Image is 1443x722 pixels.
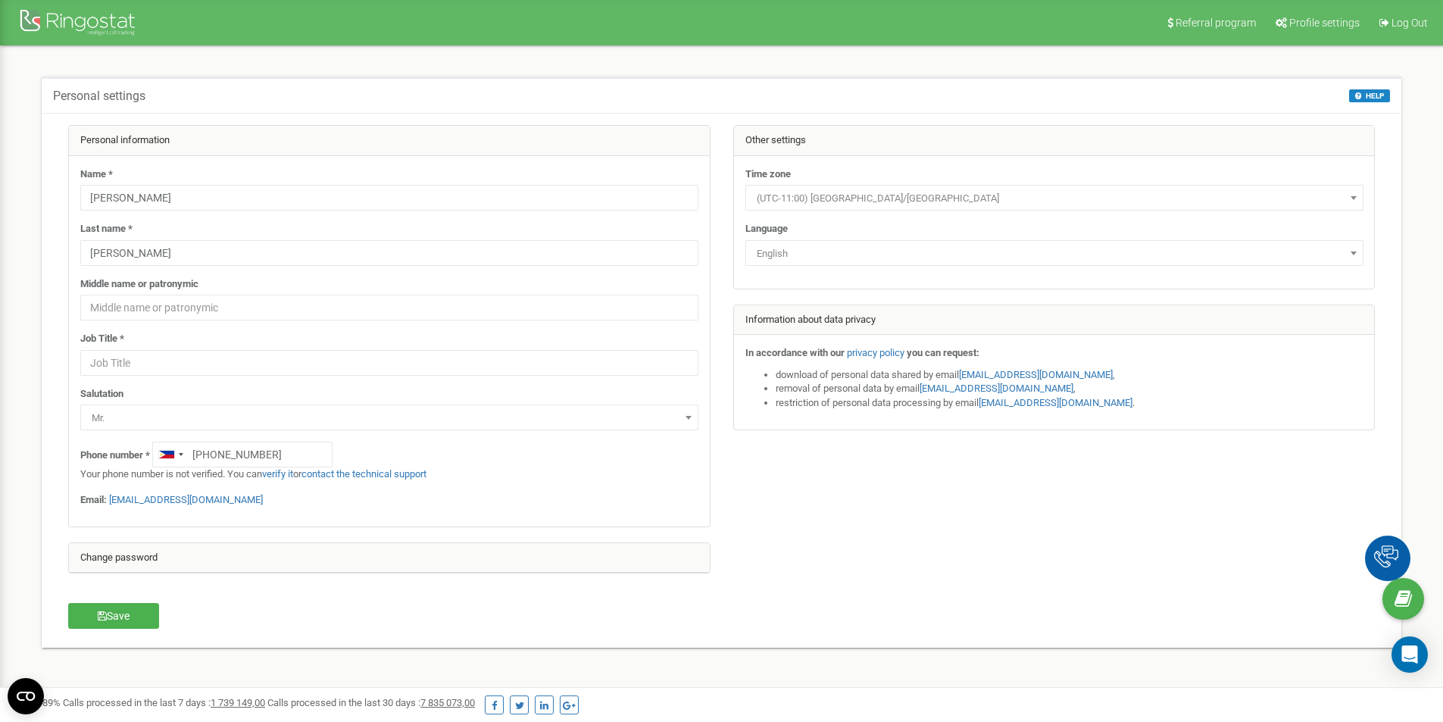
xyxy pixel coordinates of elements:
[8,678,44,714] button: Open CMP widget
[80,332,124,346] label: Job Title *
[267,697,475,708] span: Calls processed in the last 30 days :
[80,167,113,182] label: Name *
[420,697,475,708] u: 7 835 073,00
[80,467,698,482] p: Your phone number is not verified. You can or
[734,305,1375,336] div: Information about data privacy
[80,350,698,376] input: Job Title
[69,126,710,156] div: Personal information
[979,397,1132,408] a: [EMAIL_ADDRESS][DOMAIN_NAME]
[80,387,123,402] label: Salutation
[80,295,698,320] input: Middle name or patronymic
[63,697,265,708] span: Calls processed in the last 7 days :
[745,222,788,236] label: Language
[734,126,1375,156] div: Other settings
[80,449,150,463] label: Phone number *
[211,697,265,708] u: 1 739 149,00
[86,408,693,429] span: Mr.
[776,368,1363,383] li: download of personal data shared by email ,
[1289,17,1360,29] span: Profile settings
[80,222,133,236] label: Last name *
[80,494,107,505] strong: Email:
[1391,636,1428,673] div: Open Intercom Messenger
[751,188,1358,209] span: (UTC-11:00) Pacific/Midway
[80,405,698,430] span: Mr.
[262,468,293,480] a: verify it
[68,603,159,629] button: Save
[301,468,426,480] a: contact the technical support
[745,347,845,358] strong: In accordance with our
[1176,17,1256,29] span: Referral program
[69,543,710,574] div: Change password
[1391,17,1428,29] span: Log Out
[80,185,698,211] input: Name
[80,277,198,292] label: Middle name or patronymic
[776,396,1363,411] li: restriction of personal data processing by email .
[153,442,188,467] div: Telephone country code
[109,494,263,505] a: [EMAIL_ADDRESS][DOMAIN_NAME]
[53,89,145,103] h5: Personal settings
[80,240,698,266] input: Last name
[745,167,791,182] label: Time zone
[847,347,904,358] a: privacy policy
[907,347,979,358] strong: you can request:
[776,382,1363,396] li: removal of personal data by email ,
[745,240,1363,266] span: English
[920,383,1073,394] a: [EMAIL_ADDRESS][DOMAIN_NAME]
[959,369,1113,380] a: [EMAIL_ADDRESS][DOMAIN_NAME]
[745,185,1363,211] span: (UTC-11:00) Pacific/Midway
[1349,89,1390,102] button: HELP
[751,243,1358,264] span: English
[152,442,333,467] input: +1-800-555-55-55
